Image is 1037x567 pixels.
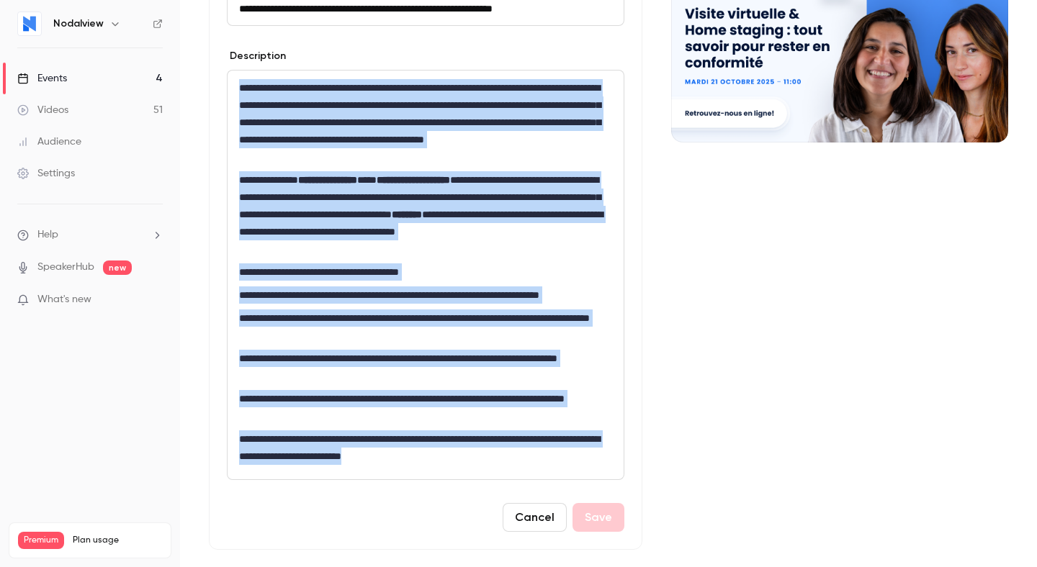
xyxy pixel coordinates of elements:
[73,535,162,546] span: Plan usage
[103,260,132,275] span: new
[17,166,75,181] div: Settings
[18,532,64,549] span: Premium
[17,71,67,86] div: Events
[227,49,286,63] label: Description
[18,12,41,35] img: Nodalview
[37,292,91,307] span: What's new
[17,103,68,117] div: Videos
[17,135,81,149] div: Audience
[227,70,624,480] section: description
[53,17,104,31] h6: Nodalview
[17,227,163,242] li: help-dropdown-opener
[228,71,624,479] div: editor
[503,503,567,532] button: Cancel
[37,227,58,242] span: Help
[37,260,94,275] a: SpeakerHub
